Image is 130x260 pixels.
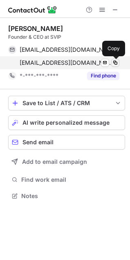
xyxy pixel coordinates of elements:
[22,100,111,106] div: Save to List / ATS / CRM
[20,46,113,53] span: [EMAIL_ADDRESS][DOMAIN_NAME]
[8,24,63,33] div: [PERSON_NAME]
[8,135,125,150] button: Send email
[21,192,122,200] span: Notes
[8,154,125,169] button: Add to email campaign
[87,72,119,80] button: Reveal Button
[8,190,125,202] button: Notes
[8,174,125,185] button: Find work email
[8,33,125,41] div: Founder & CEO at SVIP
[8,96,125,110] button: save-profile-one-click
[21,176,122,183] span: Find work email
[8,115,125,130] button: AI write personalized message
[8,5,57,15] img: ContactOut v5.3.10
[22,119,110,126] span: AI write personalized message
[22,139,54,145] span: Send email
[22,159,87,165] span: Add to email campaign
[20,59,113,66] span: [EMAIL_ADDRESS][DOMAIN_NAME]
